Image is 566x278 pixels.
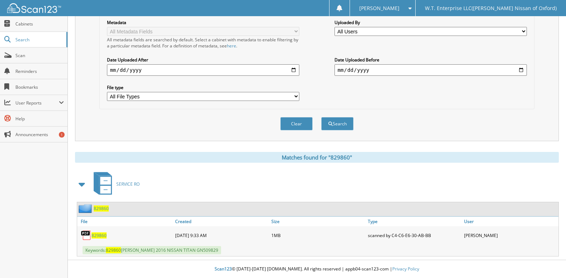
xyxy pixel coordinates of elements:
a: 829860 [92,232,107,238]
div: All metadata fields are searched by default. Select a cabinet with metadata to enable filtering b... [107,37,299,49]
img: folder2.png [79,204,94,213]
span: User Reports [15,100,59,106]
span: [PERSON_NAME] [359,6,399,10]
span: SERVICE RO [116,181,140,187]
span: Scan [15,52,64,59]
a: 829860 [94,205,109,212]
span: W.T. Enterprise LLC([PERSON_NAME] Nissan of Oxford) [425,6,557,10]
a: User [462,217,558,226]
a: Privacy Policy [392,266,419,272]
button: Clear [280,117,313,130]
div: [PERSON_NAME] [462,228,558,242]
label: Metadata [107,19,299,26]
div: 1MB [270,228,366,242]
img: PDF.png [81,230,92,241]
span: Scan123 [215,266,232,272]
span: Keywords: [PERSON_NAME] 2016 NISSAN TITAN GN509829 [83,246,221,254]
span: Bookmarks [15,84,64,90]
a: SERVICE RO [89,170,140,198]
a: File [77,217,173,226]
span: Announcements [15,131,64,138]
div: [DATE] 9:33 AM [173,228,270,242]
label: Uploaded By [335,19,527,26]
img: scan123-logo-white.svg [7,3,61,13]
label: Date Uploaded Before [335,57,527,63]
label: File type [107,84,299,91]
div: scanned by C4-C6-E6-30-AB-BB [366,228,462,242]
span: Search [15,37,63,43]
div: 1 [59,132,65,138]
a: Size [270,217,366,226]
span: Help [15,116,64,122]
a: Type [366,217,462,226]
span: 829860 [106,247,121,253]
a: Created [173,217,270,226]
label: Date Uploaded After [107,57,299,63]
button: Search [321,117,354,130]
input: end [335,64,527,76]
a: here [227,43,236,49]
input: start [107,64,299,76]
span: Cabinets [15,21,64,27]
span: Reminders [15,68,64,74]
div: © [DATE]-[DATE] [DOMAIN_NAME]. All rights reserved | appb04-scan123-com | [68,260,566,278]
div: Matches found for "829860" [75,152,559,163]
